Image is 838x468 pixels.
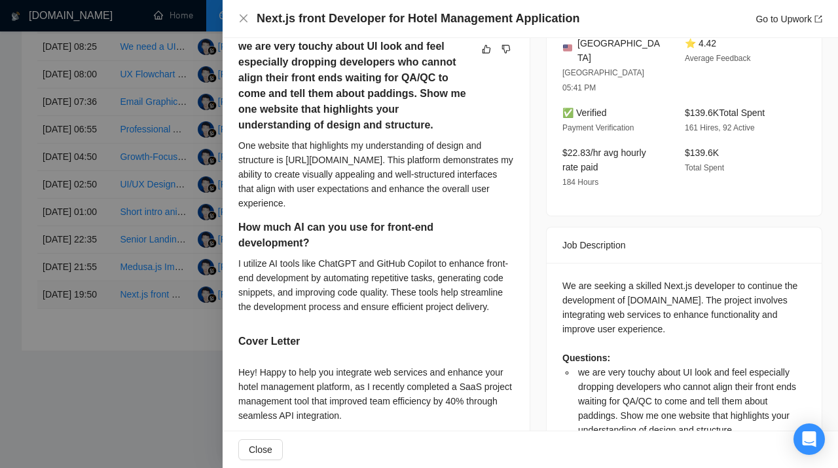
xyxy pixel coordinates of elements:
img: 🇺🇸 [563,43,572,52]
strong: Questions: [562,353,610,363]
span: Total Spent [685,163,724,172]
span: ✅ Verified [562,107,607,118]
span: $22.83/hr avg hourly rate paid [562,147,646,172]
h4: Next.js front Developer for Hotel Management Application [257,10,579,27]
span: export [814,15,822,23]
span: Payment Verification [562,123,634,132]
span: like [482,44,491,54]
span: Close [249,442,272,457]
span: close [238,13,249,24]
h5: we are very touchy about UI look and feel especially dropping developers who cannot align their f... [238,39,473,133]
span: ⭐ 4.42 [685,38,716,49]
div: One website that highlights my understanding of design and structure is [URL][DOMAIN_NAME]. This ... [238,138,514,210]
span: 184 Hours [562,178,598,187]
span: [GEOGRAPHIC_DATA] 05:41 PM [562,68,644,92]
div: I utilize AI tools like ChatGPT and GitHub Copilot to enhance front-end development by automating... [238,256,514,314]
span: [GEOGRAPHIC_DATA] [577,36,664,65]
button: Close [238,13,249,24]
span: $139.6K [685,147,719,158]
a: Go to Upworkexport [756,14,822,24]
div: Job Description [562,227,806,263]
span: $139.6K Total Spent [685,107,765,118]
h5: How much AI can you use for front-end development? [238,220,473,251]
button: like [479,41,494,57]
span: we are very touchy about UI look and feel especially dropping developers who cannot align their f... [578,367,796,435]
span: Average Feedback [685,54,751,63]
span: dislike [501,44,511,54]
button: dislike [498,41,514,57]
div: Open Intercom Messenger [793,423,825,455]
h5: Cover Letter [238,334,300,349]
button: Close [238,439,283,460]
span: 161 Hires, 92 Active [685,123,755,132]
div: We are seeking a skilled Next.js developer to continue the development of [DOMAIN_NAME]. The proj... [562,279,806,452]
